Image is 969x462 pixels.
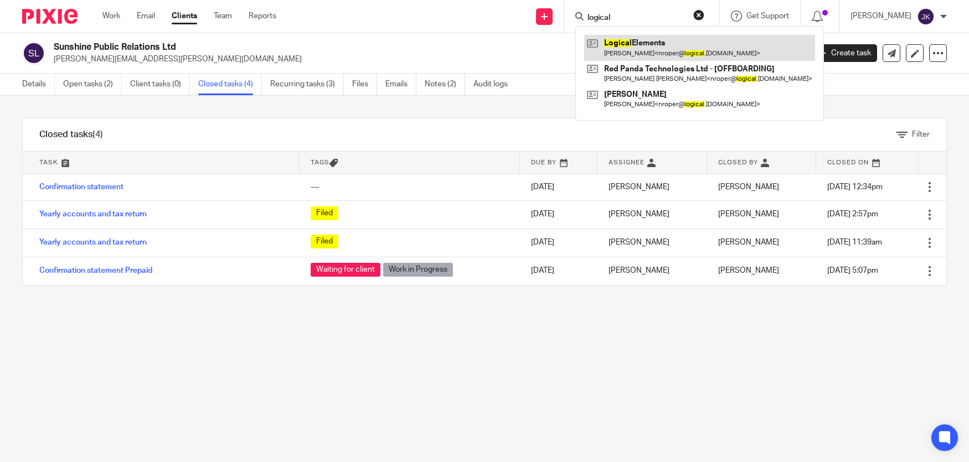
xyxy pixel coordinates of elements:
span: [DATE] 5:07pm [827,267,878,274]
a: Work [102,11,120,22]
span: Waiting for client [311,263,380,277]
span: Filter [912,131,930,138]
a: Emails [385,74,416,95]
a: Recurring tasks (3) [270,74,344,95]
a: Email [137,11,155,22]
a: Reports [249,11,276,22]
a: Yearly accounts and tax return [39,238,147,246]
td: [DATE] [520,257,597,285]
a: Open tasks (2) [63,74,122,95]
span: (4) [92,130,103,139]
p: [PERSON_NAME] [851,11,911,22]
span: Get Support [746,12,789,20]
span: Filed [311,235,338,248]
a: Yearly accounts and tax return [39,210,147,218]
span: [PERSON_NAME] [718,267,779,274]
span: [DATE] 2:57pm [827,210,878,218]
a: Team [214,11,232,22]
a: Confirmation statement [39,183,123,191]
a: Audit logs [473,74,516,95]
a: Notes (2) [425,74,465,95]
a: Files [352,74,377,95]
h2: Sunshine Public Relations Ltd [54,41,648,53]
a: Details [22,74,55,95]
th: Tags [300,152,520,174]
button: Clear [693,9,704,20]
a: Create task [813,44,877,62]
span: [DATE] 12:34pm [827,183,883,191]
img: svg%3E [22,41,45,65]
a: Closed tasks (4) [198,74,262,95]
span: Work in Progress [383,263,453,277]
p: [PERSON_NAME][EMAIL_ADDRESS][PERSON_NAME][DOMAIN_NAME] [54,54,796,65]
img: svg%3E [917,8,935,25]
td: [DATE] [520,200,597,229]
td: [PERSON_NAME] [597,257,707,285]
span: [PERSON_NAME] [718,210,779,218]
td: [PERSON_NAME] [597,200,707,229]
span: [PERSON_NAME] [718,238,779,246]
td: [DATE] [520,174,597,200]
td: [DATE] [520,229,597,257]
td: [PERSON_NAME] [597,229,707,257]
span: [PERSON_NAME] [718,183,779,191]
span: Filed [311,206,338,220]
div: --- [311,181,509,193]
td: [PERSON_NAME] [597,174,707,200]
input: Search [586,13,686,23]
span: [DATE] 11:39am [827,238,882,246]
a: Confirmation statement Prepaid [39,267,152,274]
a: Clients [172,11,197,22]
a: Client tasks (0) [130,74,190,95]
img: Pixie [22,9,78,24]
h1: Closed tasks [39,129,103,141]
